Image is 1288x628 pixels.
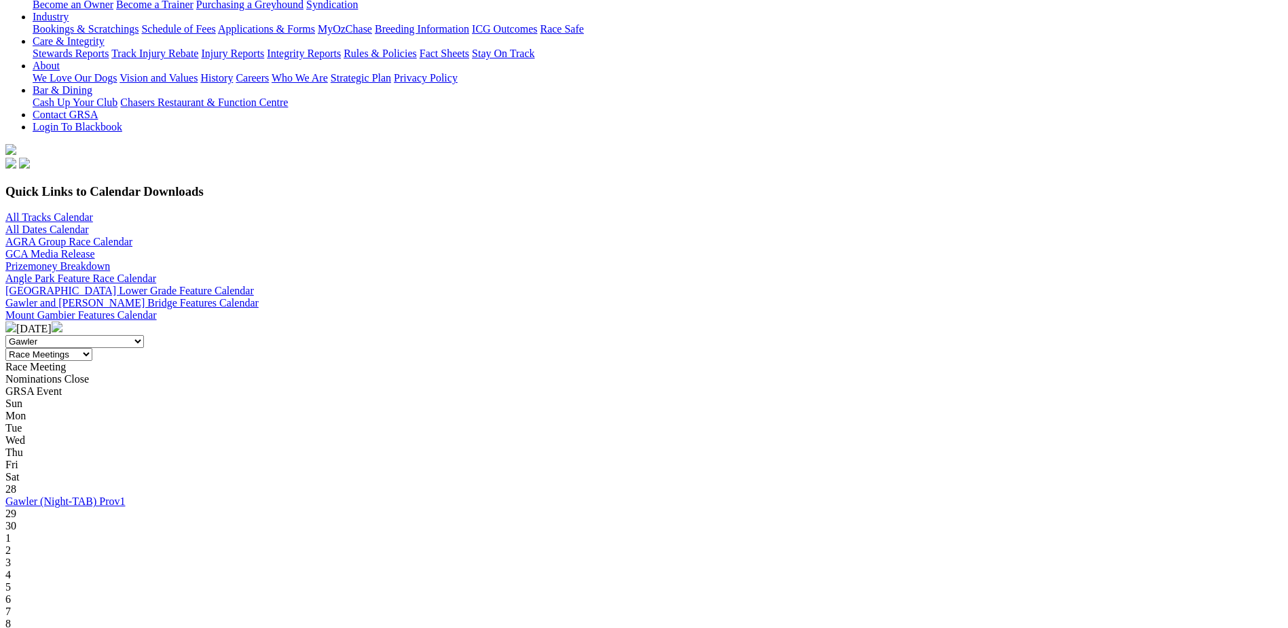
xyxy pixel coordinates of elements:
[33,11,69,22] a: Industry
[218,23,315,35] a: Applications & Forms
[33,23,1283,35] div: Industry
[5,158,16,169] img: facebook.svg
[331,72,391,84] a: Strategic Plan
[5,544,11,556] span: 2
[33,84,92,96] a: Bar & Dining
[5,581,11,593] span: 5
[472,23,537,35] a: ICG Outcomes
[5,459,1283,471] div: Fri
[5,297,259,309] a: Gawler and [PERSON_NAME] Bridge Features Calendar
[267,48,341,59] a: Integrity Reports
[33,23,139,35] a: Bookings & Scratchings
[5,260,110,272] a: Prizemoney Breakdown
[5,495,125,507] a: Gawler (Night-TAB) Prov1
[201,48,264,59] a: Injury Reports
[33,60,60,71] a: About
[394,72,458,84] a: Privacy Policy
[119,72,198,84] a: Vision and Values
[33,97,1283,109] div: Bar & Dining
[141,23,215,35] a: Schedule of Fees
[5,385,1283,398] div: GRSA Event
[5,447,1283,459] div: Thu
[5,236,132,247] a: AGRA Group Race Calendar
[5,144,16,155] img: logo-grsa-white.png
[5,434,1283,447] div: Wed
[33,48,109,59] a: Stewards Reports
[52,321,62,332] img: chevron-right-pager-white.svg
[375,23,469,35] a: Breeding Information
[5,422,1283,434] div: Tue
[344,48,417,59] a: Rules & Policies
[5,471,1283,483] div: Sat
[472,48,534,59] a: Stay On Track
[5,569,11,580] span: 4
[540,23,583,35] a: Race Safe
[5,309,157,321] a: Mount Gambier Features Calendar
[33,35,105,47] a: Care & Integrity
[33,109,98,120] a: Contact GRSA
[5,373,1283,385] div: Nominations Close
[5,410,1283,422] div: Mon
[420,48,469,59] a: Fact Sheets
[19,158,30,169] img: twitter.svg
[5,321,16,332] img: chevron-left-pager-white.svg
[33,48,1283,60] div: Care & Integrity
[5,606,11,617] span: 7
[5,520,16,531] span: 30
[5,321,1283,335] div: [DATE]
[5,508,16,519] span: 29
[200,72,233,84] a: History
[33,97,117,108] a: Cash Up Your Club
[5,248,95,260] a: GCA Media Release
[236,72,269,84] a: Careers
[5,285,254,296] a: [GEOGRAPHIC_DATA] Lower Grade Feature Calendar
[111,48,198,59] a: Track Injury Rebate
[5,398,1283,410] div: Sun
[5,557,11,568] span: 3
[5,184,1283,199] h3: Quick Links to Calendar Downloads
[5,211,93,223] a: All Tracks Calendar
[5,273,156,284] a: Angle Park Feature Race Calendar
[318,23,372,35] a: MyOzChase
[5,593,11,605] span: 6
[272,72,328,84] a: Who We Are
[120,97,288,108] a: Chasers Restaurant & Function Centre
[5,532,11,544] span: 1
[5,224,89,235] a: All Dates Calendar
[5,483,16,495] span: 28
[33,72,117,84] a: We Love Our Dogs
[33,72,1283,84] div: About
[5,361,1283,373] div: Race Meeting
[33,121,122,133] a: Login To Blackbook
